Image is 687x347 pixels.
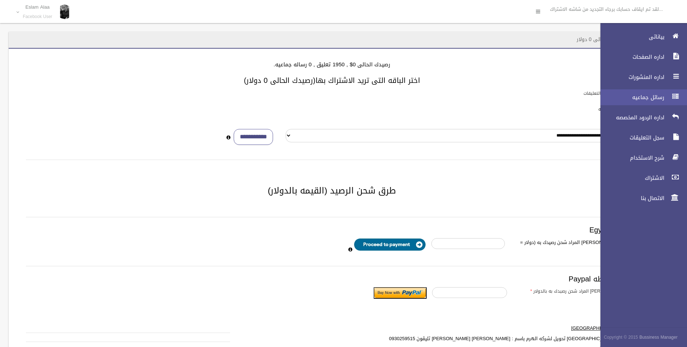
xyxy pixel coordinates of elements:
a: اداره المنشورات [594,69,687,85]
a: رسائل جماعيه [594,89,687,105]
h3: الدفع بواسطه Paypal [26,275,638,283]
label: من [GEOGRAPHIC_DATA] [368,324,633,333]
span: سجل التعليقات [594,134,666,141]
a: الاتصال بنا [594,190,687,206]
h2: طرق شحن الرصيد (القيمه بالدولار) [17,186,647,195]
span: رسائل جماعيه [594,94,666,101]
a: شرح الاستخدام [594,150,687,166]
h3: Egypt payment [26,226,638,234]
label: ادخل [PERSON_NAME] المراد شحن رصيدك به بالدولار [512,287,641,295]
h4: رصيدك الحالى 0$ , 1950 تعليق , 0 رساله جماعيه. [17,62,647,68]
h3: اختر الباقه التى تريد الاشتراك بها(رصيدك الحالى 0 دولار) [17,76,647,84]
strong: Bussiness Manager [639,333,678,341]
label: باقات الرد الالى على التعليقات [583,89,640,97]
p: Eslam Alaa [23,4,52,10]
span: Copyright © 2015 [604,333,638,341]
a: سجل التعليقات [594,130,687,146]
a: اداره الردود المخصصه [594,110,687,125]
a: بياناتى [594,29,687,45]
span: الاشتراك [594,174,666,182]
input: Submit [374,287,427,299]
span: اداره المنشورات [594,74,666,81]
span: الاتصال بنا [594,195,666,202]
a: اداره الصفحات [594,49,687,65]
label: ادخل [PERSON_NAME] المراد شحن رصيدك به (دولار = 35 جنيه ) [510,238,637,255]
header: الاشتراك - رصيدك الحالى 0 دولار [568,32,655,46]
label: باقات الرسائل الجماعيه [598,105,640,113]
small: Facebook User [23,14,52,19]
span: بياناتى [594,33,666,40]
span: شرح الاستخدام [594,154,666,161]
span: اداره الصفحات [594,53,666,61]
span: اداره الردود المخصصه [594,114,666,121]
a: الاشتراك [594,170,687,186]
